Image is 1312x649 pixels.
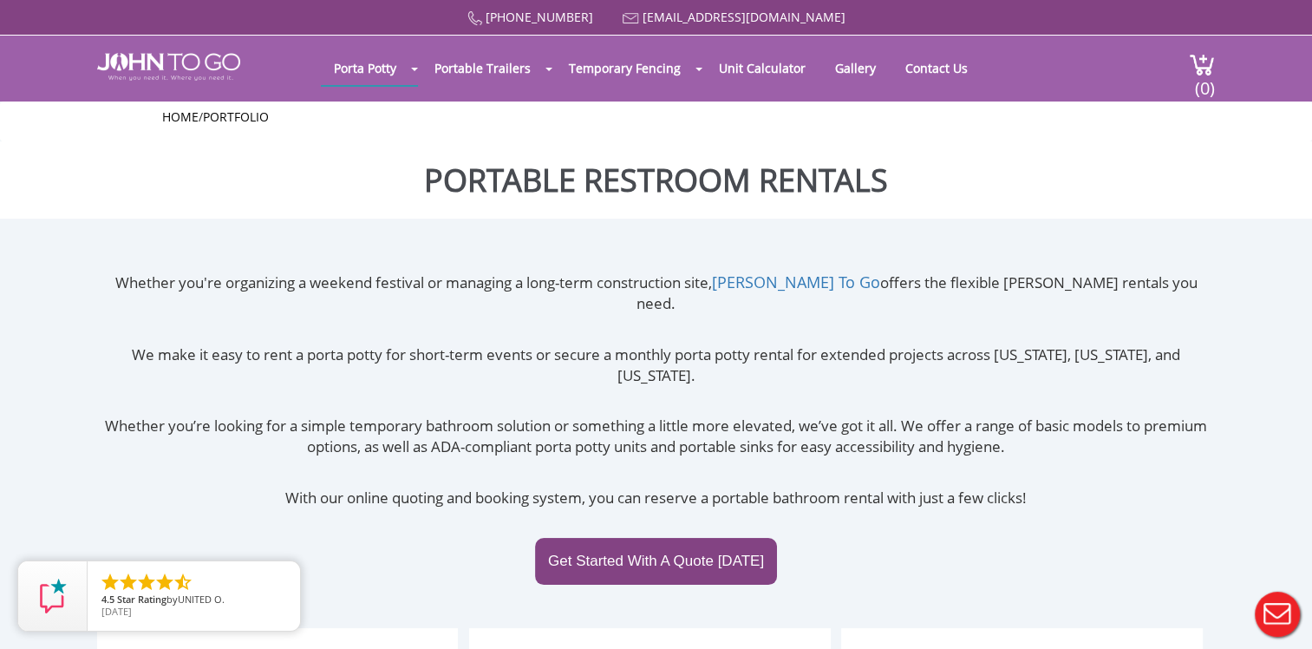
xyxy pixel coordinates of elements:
button: Live Chat [1243,580,1312,649]
li:  [100,572,121,593]
img: Review Rating [36,579,70,613]
li:  [118,572,139,593]
li:  [136,572,157,593]
li:  [173,572,193,593]
span: by [101,594,286,606]
span: Star Rating [117,593,166,606]
span: UNITED O. [178,593,225,606]
span: 4.5 [101,593,114,606]
span: [DATE] [101,605,132,618]
li:  [154,572,175,593]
